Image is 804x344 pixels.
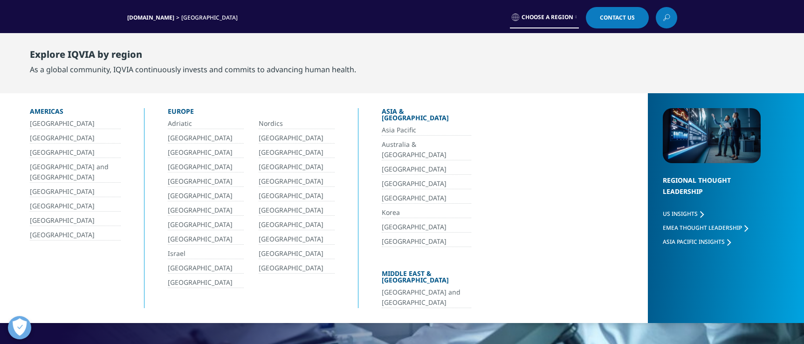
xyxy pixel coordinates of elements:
a: [GEOGRAPHIC_DATA] [30,215,121,226]
a: [GEOGRAPHIC_DATA] [259,162,335,172]
a: [GEOGRAPHIC_DATA] [259,263,335,274]
div: Asia & [GEOGRAPHIC_DATA] [382,108,471,125]
a: Contact Us [586,7,649,28]
a: [GEOGRAPHIC_DATA] and [GEOGRAPHIC_DATA] [30,162,121,183]
span: Asia Pacific Insights [663,238,725,246]
a: [GEOGRAPHIC_DATA] [168,220,244,230]
div: [GEOGRAPHIC_DATA] [181,14,241,21]
div: Europe [168,108,335,118]
a: [DOMAIN_NAME] [127,14,174,21]
a: [GEOGRAPHIC_DATA] [382,193,471,204]
a: [GEOGRAPHIC_DATA] [259,248,335,259]
div: Americas [30,108,121,118]
img: 2093_analyzing-data-using-big-screen-display-and-laptop.png [663,108,761,163]
a: US Insights [663,210,704,218]
span: EMEA Thought Leadership [663,224,742,232]
a: Adriatic [168,118,244,129]
a: Asia Pacific [382,125,471,136]
a: [GEOGRAPHIC_DATA] [168,162,244,172]
a: [GEOGRAPHIC_DATA] [382,222,471,233]
a: [GEOGRAPHIC_DATA] [168,176,244,187]
a: EMEA Thought Leadership [663,224,748,232]
div: As a global community, IQVIA continuously invests and commits to advancing human health. [30,64,356,75]
a: Israel [168,248,244,259]
div: Explore IQVIA by region [30,49,356,64]
a: [GEOGRAPHIC_DATA] [259,220,335,230]
a: [GEOGRAPHIC_DATA] [259,133,335,144]
a: [GEOGRAPHIC_DATA] and [GEOGRAPHIC_DATA] [382,287,471,308]
a: [GEOGRAPHIC_DATA] [382,164,471,175]
a: [GEOGRAPHIC_DATA] [168,191,244,201]
a: Asia Pacific Insights [663,238,731,246]
a: Korea [382,207,471,218]
a: [GEOGRAPHIC_DATA] [259,234,335,245]
a: [GEOGRAPHIC_DATA] [382,179,471,189]
a: [GEOGRAPHIC_DATA] [30,147,121,158]
a: Nordics [259,118,335,129]
span: Choose a Region [522,14,573,21]
span: Contact Us [600,15,635,21]
a: [GEOGRAPHIC_DATA] [30,201,121,212]
a: [GEOGRAPHIC_DATA] [168,277,244,288]
button: Open Preferences [8,316,31,339]
a: [GEOGRAPHIC_DATA] [382,236,471,247]
span: US Insights [663,210,698,218]
a: Australia & [GEOGRAPHIC_DATA] [382,139,471,160]
a: [GEOGRAPHIC_DATA] [168,147,244,158]
a: [GEOGRAPHIC_DATA] [259,205,335,216]
a: [GEOGRAPHIC_DATA] [259,147,335,158]
div: Regional Thought Leadership [663,175,761,209]
a: [GEOGRAPHIC_DATA] [168,263,244,274]
a: [GEOGRAPHIC_DATA] [259,176,335,187]
nav: Primary [206,33,677,76]
a: [GEOGRAPHIC_DATA] [168,133,244,144]
a: [GEOGRAPHIC_DATA] [168,205,244,216]
a: [GEOGRAPHIC_DATA] [168,234,244,245]
a: [GEOGRAPHIC_DATA] [30,230,121,241]
a: [GEOGRAPHIC_DATA] [259,191,335,201]
div: Middle East & [GEOGRAPHIC_DATA] [382,270,471,287]
a: [GEOGRAPHIC_DATA] [30,118,121,129]
a: [GEOGRAPHIC_DATA] [30,133,121,144]
a: [GEOGRAPHIC_DATA] [30,186,121,197]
